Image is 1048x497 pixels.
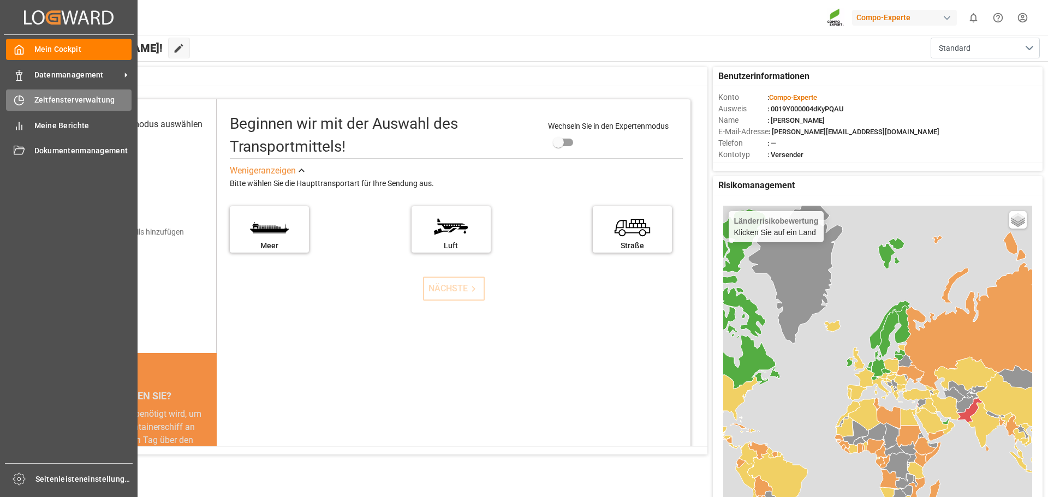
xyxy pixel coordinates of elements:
[718,104,747,113] font: Ausweis
[423,277,485,301] button: NÄCHSTE
[230,179,434,188] font: Bitte wählen Sie die Haupttransportart für Ihre Sendung aus.
[961,5,986,30] button: 0 neue Benachrichtigungen anzeigen
[428,283,468,294] font: NÄCHSTE
[6,39,132,60] a: Mein Cockpit
[769,93,817,101] font: Compo-Experte
[34,95,115,104] font: Zeitfensterverwaltung
[93,227,184,236] font: Versanddetails hinzufügen
[6,140,132,161] a: Dokumentenmanagement
[767,139,776,147] font: : —
[767,116,825,124] font: : [PERSON_NAME]
[548,122,669,130] font: Wechseln Sie in den Expertenmodus
[767,151,803,159] font: : Versender
[769,128,939,136] font: : [PERSON_NAME][EMAIL_ADDRESS][DOMAIN_NAME]
[986,5,1010,30] button: Hilfecenter
[34,121,90,130] font: Meine Berichte
[718,139,743,147] font: Telefon
[718,150,750,159] font: Kontotyp
[230,112,537,158] div: Beginnen wir mit der Auswahl des Transportmittels!
[718,127,769,136] font: E-Mail-Adresse
[261,165,296,176] font: anzeigen
[230,165,261,176] font: Weniger
[931,38,1040,58] button: Menü öffnen
[45,41,163,55] font: Hallo [PERSON_NAME]!
[718,116,739,124] font: Name
[94,119,203,129] font: Transportmodus auswählen
[767,105,844,113] font: : 0019Y000004dKyPQAU
[718,93,739,101] font: Konto
[34,45,81,53] font: Mein Cockpit
[734,228,816,237] font: Klicken Sie auf ein Land
[939,44,970,52] font: Standard
[6,89,132,111] a: Zeitfensterverwaltung
[104,390,171,402] font: WUSSTEN SIE?
[230,115,458,155] font: Beginnen wir mit der Auswahl des Transportmittels!
[34,146,128,155] font: Dokumentenmanagement
[6,115,132,136] a: Meine Berichte
[444,241,458,250] font: Luft
[35,475,134,483] font: Seitenleisteneinstellungen
[718,180,795,190] font: Risikomanagement
[734,217,819,225] font: Länderrisikobewertung
[827,8,844,27] img: Screenshot%202023-09-29%20at%2010.02.21.png_1712312052.png
[856,13,910,22] font: Compo-Experte
[260,241,278,250] font: Meer
[34,70,104,79] font: Datenmanagement
[767,93,769,101] font: :
[621,241,644,250] font: Straße
[1009,211,1027,229] a: Ebenen
[852,7,961,28] button: Compo-Experte
[718,71,809,81] font: Benutzerinformationen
